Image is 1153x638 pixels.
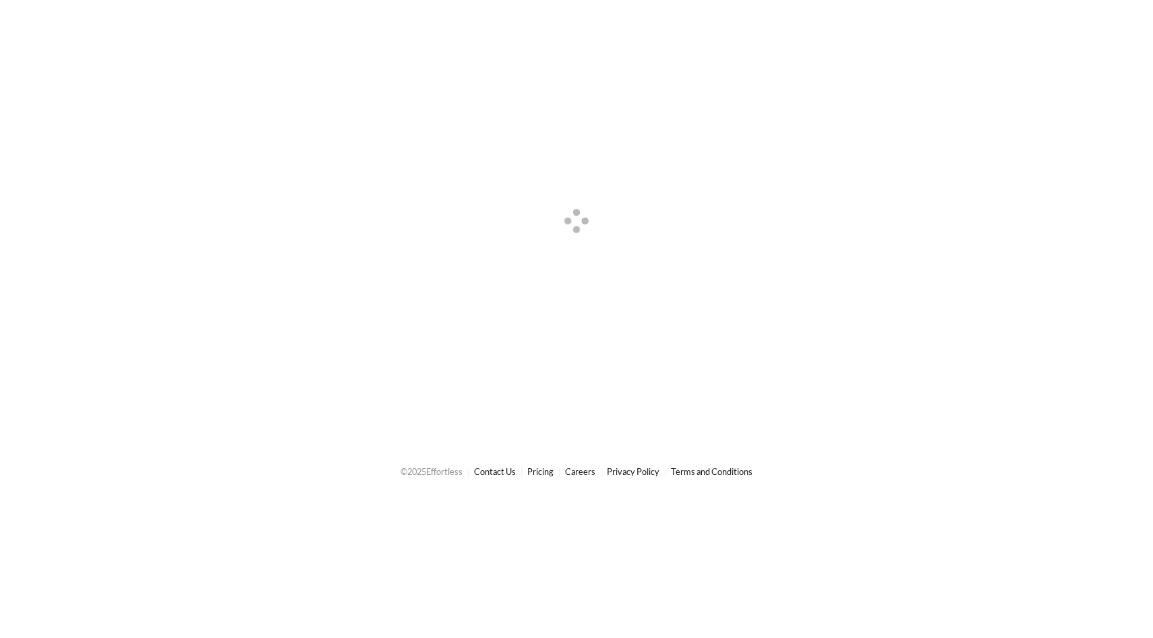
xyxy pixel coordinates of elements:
a: Contact Us [474,466,516,477]
a: Terms and Conditions [671,466,752,477]
a: Privacy Policy [607,466,659,477]
a: Careers [565,466,595,477]
a: Pricing [527,466,554,477]
span: © 2025 Effortless [401,466,463,477]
